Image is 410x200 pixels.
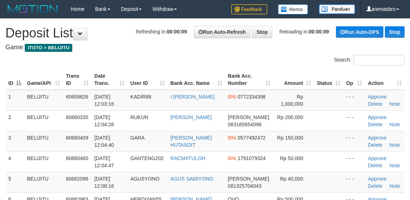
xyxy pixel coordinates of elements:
[170,176,213,182] a: AGUS SAMIYONO
[279,29,329,35] span: Reloading in:
[228,122,261,127] span: Copy 083165654098 to clipboard
[228,114,269,120] span: [PERSON_NAME]
[336,26,383,38] a: Run Auto-DPS
[368,176,387,182] a: Approve
[334,55,405,65] label: Search:
[343,90,365,111] td: - - -
[5,4,60,14] img: MOTION_logo.png
[231,4,267,14] img: Feedback.jpg
[238,94,266,100] span: Copy 0772334398 to clipboard
[5,110,24,131] td: 2
[238,155,266,161] span: Copy 1791079324 to clipboard
[94,155,114,168] span: [DATE] 12:04:47
[280,155,303,161] span: Rp 50,000
[66,155,88,161] span: 60660460
[24,69,63,90] th: Game/API: activate to sort column ascending
[5,151,24,172] td: 4
[368,142,382,148] a: Delete
[343,131,365,151] td: - - -
[66,176,88,182] span: 60662096
[170,155,205,161] a: RACMATULOH
[319,4,355,14] img: panduan.png
[368,122,382,127] a: Delete
[66,135,88,141] span: 60660409
[170,114,212,120] a: [PERSON_NAME]
[136,29,187,35] span: Refreshing in:
[228,183,261,189] span: Copy 081325704043 to clipboard
[25,44,72,52] span: ITOTO > BELIJITU
[130,135,145,141] span: GARA
[252,26,272,38] a: Stop
[228,176,269,182] span: [PERSON_NAME]
[343,69,365,90] th: Op: activate to sort column ascending
[368,163,382,168] a: Delete
[94,135,114,148] span: [DATE] 12:04:40
[389,163,400,168] a: Note
[63,69,91,90] th: Trans ID: activate to sort column ascending
[94,114,114,127] span: [DATE] 12:04:28
[389,122,400,127] a: Note
[309,29,329,35] strong: 00:00:09
[273,69,314,90] th: Amount: activate to sort column ascending
[368,135,387,141] a: Approve
[343,172,365,192] td: - - -
[354,55,405,65] input: Search:
[277,114,303,120] span: Rp 200,000
[170,135,212,148] a: [PERSON_NAME] HUTASOIT
[167,29,187,35] strong: 00:00:09
[368,155,387,161] a: Approve
[130,176,159,182] span: AGUSYONO
[130,155,164,161] span: GANTENG202
[277,135,303,141] span: Rp 150,000
[24,110,63,131] td: BELIJITU
[228,155,236,161] span: BNI
[5,69,24,90] th: ID: activate to sort column descending
[228,94,236,100] span: BNI
[228,135,236,141] span: BNI
[5,26,405,40] h1: Deposit List
[24,90,63,111] td: BELIJITU
[24,172,63,192] td: BELIJITU
[24,151,63,172] td: BELIJITU
[194,26,250,38] a: Run Auto-Refresh
[130,114,148,120] span: RUKUN
[368,183,382,189] a: Delete
[281,94,303,107] span: Rp 1,000,000
[389,142,400,148] a: Note
[168,69,225,90] th: Bank Acc. Name: activate to sort column ascending
[389,183,400,189] a: Note
[368,94,387,100] a: Approve
[278,4,308,14] img: Button%20Memo.svg
[5,172,24,192] td: 5
[94,176,114,189] span: [DATE] 12:08:16
[130,94,151,100] span: KADIR88
[238,135,266,141] span: Copy 0577492472 to clipboard
[343,151,365,172] td: - - -
[24,131,63,151] td: BELIJITU
[170,94,215,100] a: I [PERSON_NAME]
[280,176,303,182] span: Rp 40,000
[389,101,400,107] a: Note
[343,110,365,131] td: - - -
[66,94,88,100] span: 60659826
[385,26,405,38] a: Stop
[94,94,114,107] span: [DATE] 12:03:16
[314,69,343,90] th: Status: activate to sort column ascending
[5,90,24,111] td: 1
[66,114,88,120] span: 60660335
[127,69,167,90] th: User ID: activate to sort column ascending
[225,69,273,90] th: Bank Acc. Number: activate to sort column ascending
[5,44,405,51] h4: Game:
[365,69,405,90] th: Action: activate to sort column ascending
[5,131,24,151] td: 3
[368,114,387,120] a: Approve
[91,69,127,90] th: Date Trans.: activate to sort column ascending
[368,101,382,107] a: Delete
